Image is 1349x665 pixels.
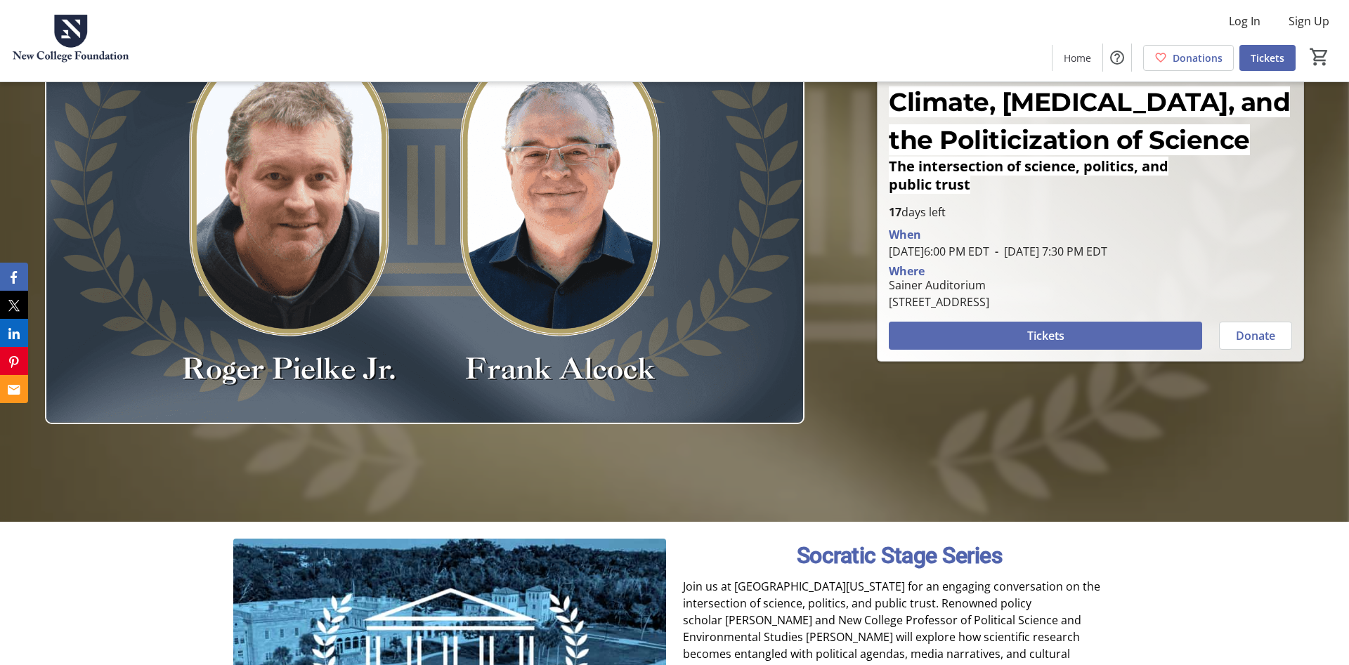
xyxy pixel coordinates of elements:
button: Donate [1219,322,1292,350]
span: [DATE] 7:30 PM EDT [989,244,1107,259]
button: Tickets [889,322,1202,350]
span: - [989,244,1004,259]
button: Sign Up [1277,10,1341,32]
span: Sign Up [1289,13,1329,29]
div: When [889,226,921,243]
span: Donations [1173,51,1223,65]
span: Donate [1236,327,1275,344]
span: [DATE] 6:00 PM EDT [889,244,989,259]
button: Help [1103,44,1131,72]
div: Where [889,265,925,277]
a: Home [1053,45,1102,71]
span: Tickets [1251,51,1284,65]
span: Tickets [1027,327,1064,344]
span: 17 [889,204,901,220]
button: Log In [1218,10,1272,32]
span: Home [1064,51,1091,65]
span: Log In [1229,13,1260,29]
img: New College Foundation's Logo [8,6,133,76]
a: Donations [1143,45,1234,71]
a: Tickets [1239,45,1296,71]
p: days left [889,204,1292,220]
button: Cart [1307,44,1332,70]
div: [STREET_ADDRESS] [889,294,989,310]
span: The intersection of science, politics, and [889,157,1168,176]
div: Sainer Auditorium [889,277,989,294]
span: Climate, [MEDICAL_DATA], and the Politicization of Science [889,86,1290,155]
span: Socratic Stage Series [797,542,1003,569]
span: public trust [889,175,970,194]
